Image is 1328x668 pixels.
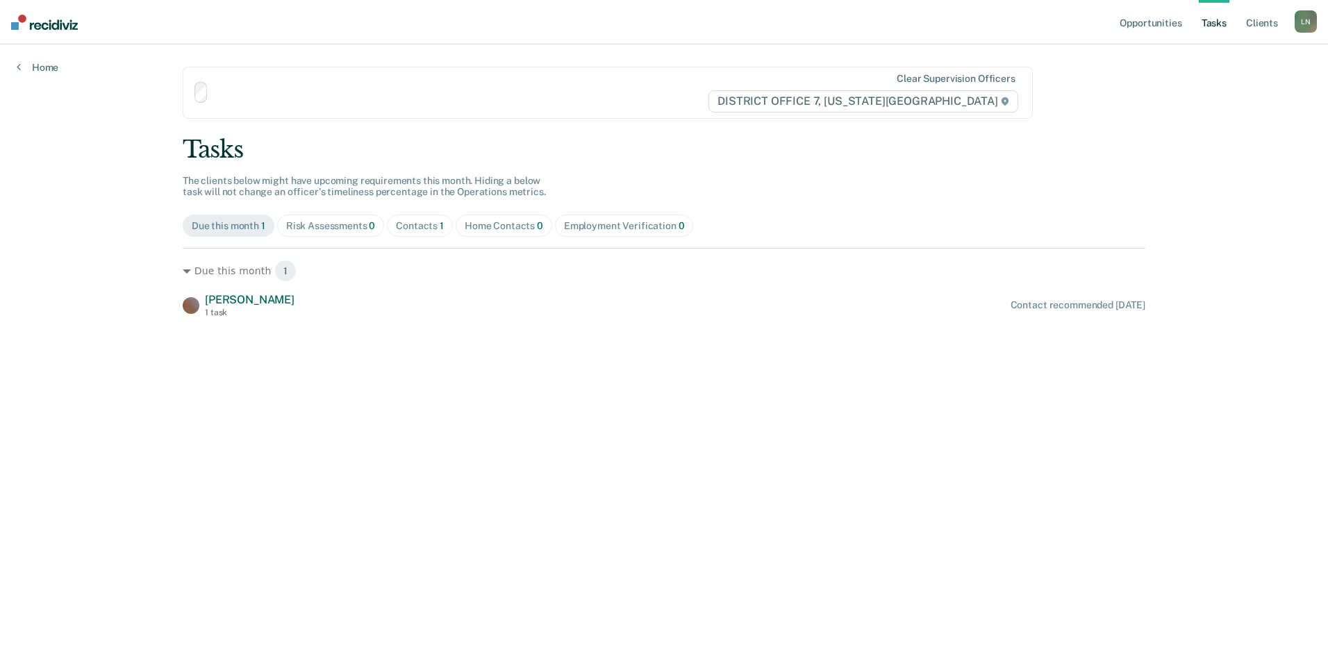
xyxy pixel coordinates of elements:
[274,260,297,282] span: 1
[17,61,58,74] a: Home
[537,220,543,231] span: 0
[183,260,1145,282] div: Due this month 1
[396,220,444,232] div: Contacts
[1295,10,1317,33] div: L N
[11,15,78,30] img: Recidiviz
[708,90,1018,112] span: DISTRICT OFFICE 7, [US_STATE][GEOGRAPHIC_DATA]
[183,175,546,198] span: The clients below might have upcoming requirements this month. Hiding a below task will not chang...
[1295,10,1317,33] button: LN
[440,220,444,231] span: 1
[897,73,1015,85] div: Clear supervision officers
[183,135,1145,164] div: Tasks
[1281,621,1314,654] iframe: Intercom live chat
[205,293,294,306] span: [PERSON_NAME]
[465,220,543,232] div: Home Contacts
[286,220,376,232] div: Risk Assessments
[369,220,375,231] span: 0
[679,220,685,231] span: 0
[205,308,294,317] div: 1 task
[564,220,685,232] div: Employment Verification
[261,220,265,231] span: 1
[1011,299,1145,311] div: Contact recommended [DATE]
[192,220,265,232] div: Due this month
